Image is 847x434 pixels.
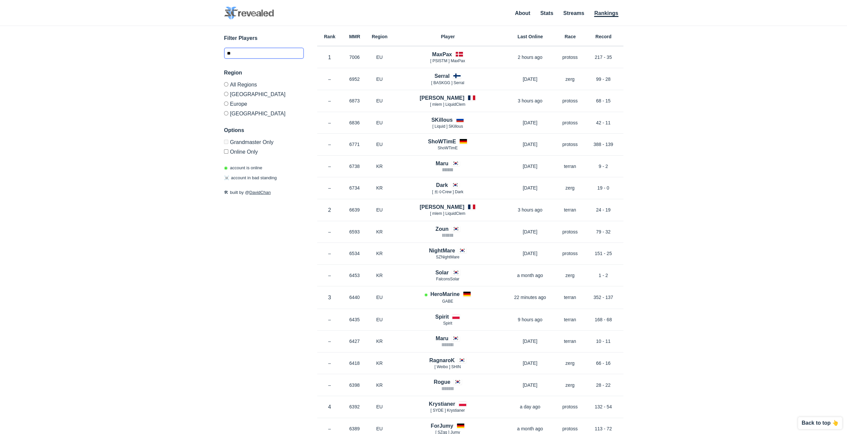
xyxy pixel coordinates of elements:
[367,119,392,126] p: EU
[431,80,464,85] span: [ BASKGG ] Serral
[557,97,583,104] p: protoss
[317,228,342,235] p: –
[563,10,584,16] a: Streams
[557,54,583,61] p: protoss
[317,425,342,432] p: –
[583,425,623,432] p: 113 - 72
[504,425,557,432] p: a month ago
[367,360,392,366] p: KR
[583,382,623,388] p: 28 - 22
[504,403,557,410] p: a day ago
[557,163,583,170] p: terran
[583,207,623,213] p: 24 - 19
[367,294,392,301] p: EU
[583,141,623,148] p: 388 - 139
[367,250,392,257] p: KR
[557,250,583,257] p: protoss
[431,422,453,430] h4: ForJumy
[557,316,583,323] p: terran
[504,119,557,126] p: [DATE]
[429,247,455,254] h4: NightMare
[557,76,583,82] p: zerg
[342,360,367,366] p: 6418
[583,338,623,345] p: 10 - 11
[583,316,623,323] p: 168 - 68
[224,89,304,99] label: [GEOGRAPHIC_DATA]
[583,119,623,126] p: 42 - 11
[342,207,367,213] p: 6639
[317,316,342,323] p: –
[367,141,392,148] p: EU
[504,207,557,213] p: 3 hours ago
[583,97,623,104] p: 68 - 15
[367,207,392,213] p: EU
[504,141,557,148] p: [DATE]
[504,338,557,345] p: [DATE]
[442,168,453,172] span: llllllllllll
[442,343,453,347] span: lIlIlIlIlllI
[317,338,342,345] p: –
[429,357,455,364] h4: RagnaroK
[436,160,448,167] h4: Maru
[583,34,623,39] h6: Record
[342,250,367,257] p: 6534
[435,225,448,233] h4: Zoun
[342,185,367,191] p: 6734
[224,101,228,106] input: Europe
[317,163,342,170] p: –
[342,316,367,323] p: 6435
[557,382,583,388] p: zerg
[342,119,367,126] p: 6836
[367,403,392,410] p: EU
[317,250,342,257] p: –
[430,408,465,413] span: [ SYDE ] Krystianer
[432,190,463,194] span: [ 트수Crew ] Dark
[224,111,228,115] input: [GEOGRAPHIC_DATA]
[583,403,623,410] p: 132 - 54
[583,228,623,235] p: 79 - 32
[342,382,367,388] p: 6398
[557,338,583,345] p: terran
[504,360,557,366] p: [DATE]
[249,190,271,195] a: DavidChan
[557,228,583,235] p: protoss
[557,141,583,148] p: protoss
[436,335,448,342] h4: Maru
[504,382,557,388] p: [DATE]
[583,360,623,366] p: 66 - 16
[367,425,392,432] p: EU
[317,141,342,148] p: –
[557,185,583,191] p: zerg
[342,97,367,104] p: 6873
[317,34,342,39] h6: Rank
[367,338,392,345] p: KR
[504,185,557,191] p: [DATE]
[442,299,453,304] span: GABE
[317,403,342,411] p: 4
[557,207,583,213] p: terran
[342,272,367,279] p: 6453
[224,92,228,96] input: [GEOGRAPHIC_DATA]
[367,163,392,170] p: KR
[317,294,342,301] p: 3
[342,425,367,432] p: 6389
[224,82,304,89] label: All Regions
[367,228,392,235] p: KR
[224,108,304,116] label: [GEOGRAPHIC_DATA]
[540,10,553,16] a: Stats
[224,34,304,42] h3: Filter Players
[224,69,304,77] h3: Region
[224,149,228,154] input: Online Only
[430,59,465,63] span: [ PSISTM ] MaxPax
[583,272,623,279] p: 1 - 2
[342,54,367,61] p: 7006
[801,420,839,426] p: Back to top 👆
[392,34,504,39] h6: Player
[436,255,460,259] span: SZNightMare
[429,400,455,408] h4: Krystianer
[557,34,583,39] h6: Race
[431,116,453,124] h4: SKillous
[557,272,583,279] p: zerg
[424,292,428,297] span: Account is laddering
[557,425,583,432] p: protoss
